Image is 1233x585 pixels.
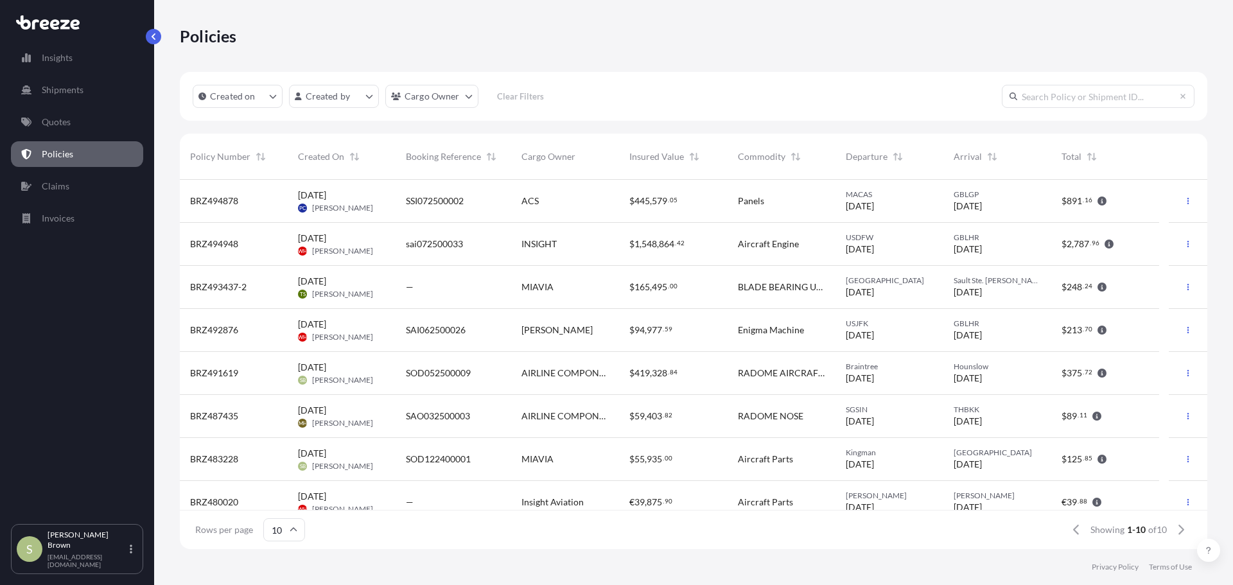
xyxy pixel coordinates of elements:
[1062,369,1067,378] span: $
[48,553,127,568] p: [EMAIL_ADDRESS][DOMAIN_NAME]
[484,149,499,164] button: Sort
[298,232,326,245] span: [DATE]
[954,319,1041,329] span: GBLHR
[1062,412,1067,421] span: $
[406,410,470,423] span: SAO032500003
[312,203,373,213] span: [PERSON_NAME]
[406,150,481,163] span: Booking Reference
[670,198,678,202] span: 05
[645,326,647,335] span: ,
[1067,369,1082,378] span: 375
[642,240,657,249] span: 548
[1080,413,1087,417] span: 11
[312,418,373,428] span: [PERSON_NAME]
[300,374,306,387] span: SB
[312,246,373,256] span: [PERSON_NAME]
[1090,523,1124,536] span: Showing
[1067,240,1072,249] span: 2
[650,369,652,378] span: ,
[629,369,634,378] span: $
[190,238,238,250] span: BRZ494948
[406,496,414,509] span: —
[42,212,74,225] p: Invoices
[298,404,326,417] span: [DATE]
[190,150,250,163] span: Policy Number
[846,200,874,213] span: [DATE]
[1085,327,1092,331] span: 70
[1148,523,1167,536] span: of 10
[1062,240,1067,249] span: $
[521,453,554,466] span: MIAVIA
[210,90,256,103] p: Created on
[846,362,933,372] span: Braintree
[190,410,238,423] span: BRZ487435
[657,240,659,249] span: ,
[1085,198,1092,202] span: 16
[1067,196,1082,205] span: 891
[1127,523,1146,536] span: 1-10
[663,456,664,460] span: .
[634,455,645,464] span: 55
[738,367,825,380] span: RADOME AIRCRAFT PARTS
[521,195,539,207] span: ACS
[846,372,874,385] span: [DATE]
[298,503,307,516] span: WH
[890,149,905,164] button: Sort
[788,149,803,164] button: Sort
[634,326,645,335] span: 94
[521,324,593,336] span: [PERSON_NAME]
[954,362,1041,372] span: Hounslow
[634,498,645,507] span: 39
[738,324,804,336] span: Enigma Machine
[312,289,373,299] span: [PERSON_NAME]
[652,369,667,378] span: 328
[954,405,1041,415] span: THBKK
[253,149,268,164] button: Sort
[629,150,684,163] span: Insured Value
[1078,413,1079,417] span: .
[738,496,793,509] span: Aircraft Parts
[984,149,1000,164] button: Sort
[1149,562,1192,572] a: Terms of Use
[645,455,647,464] span: ,
[846,189,933,200] span: MACAS
[663,413,664,417] span: .
[1085,370,1092,374] span: 72
[846,150,888,163] span: Departure
[42,180,69,193] p: Claims
[1002,85,1194,108] input: Search Policy or Shipment ID...
[299,202,306,214] span: PC
[1092,241,1099,245] span: 96
[497,90,544,103] p: Clear Filters
[650,283,652,292] span: ,
[954,372,982,385] span: [DATE]
[1062,498,1067,507] span: €
[629,498,634,507] span: €
[299,417,307,430] span: MH
[190,195,238,207] span: BRZ494878
[668,198,669,202] span: .
[312,461,373,471] span: [PERSON_NAME]
[665,499,672,503] span: 90
[298,189,326,202] span: [DATE]
[652,283,667,292] span: 495
[406,367,471,380] span: SOD052500009
[634,283,650,292] span: 165
[298,490,326,503] span: [DATE]
[954,286,982,299] span: [DATE]
[954,200,982,213] span: [DATE]
[190,496,238,509] span: BRZ480020
[1092,562,1139,572] a: Privacy Policy
[645,498,647,507] span: ,
[347,149,362,164] button: Sort
[11,141,143,167] a: Policies
[48,530,127,550] p: [PERSON_NAME] Brown
[1083,284,1084,288] span: .
[298,447,326,460] span: [DATE]
[738,238,799,250] span: Aircraft Engine
[385,85,478,108] button: cargoOwner Filter options
[1072,240,1074,249] span: ,
[663,499,664,503] span: .
[954,458,982,471] span: [DATE]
